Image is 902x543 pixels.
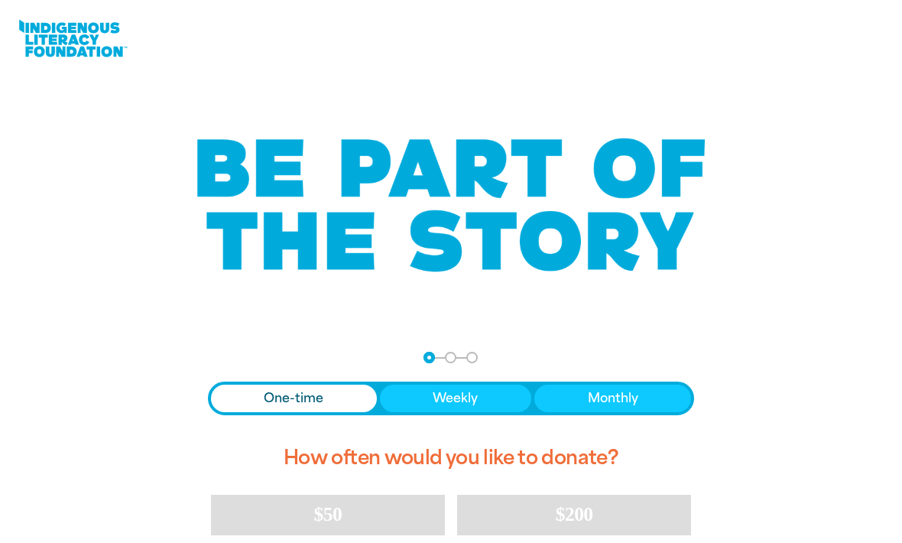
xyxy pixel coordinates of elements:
span: $50 [314,503,342,525]
img: Be part of the story [183,108,719,303]
button: Navigate to step 2 of 3 to enter your details [445,352,456,363]
button: Navigate to step 1 of 3 to enter your donation amount [423,352,435,363]
h2: How often would you like to donate? [208,434,695,483]
span: One-time [264,389,323,408]
div: Donation frequency [208,382,695,415]
button: $50 [211,495,445,535]
button: Navigate to step 3 of 3 to enter your payment details [466,352,478,363]
span: Monthly [588,389,638,408]
button: Monthly [534,385,691,412]
button: One-time [211,385,377,412]
span: $200 [556,503,593,525]
button: $200 [457,495,691,535]
span: Weekly [433,389,478,408]
button: Weekly [380,385,531,412]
